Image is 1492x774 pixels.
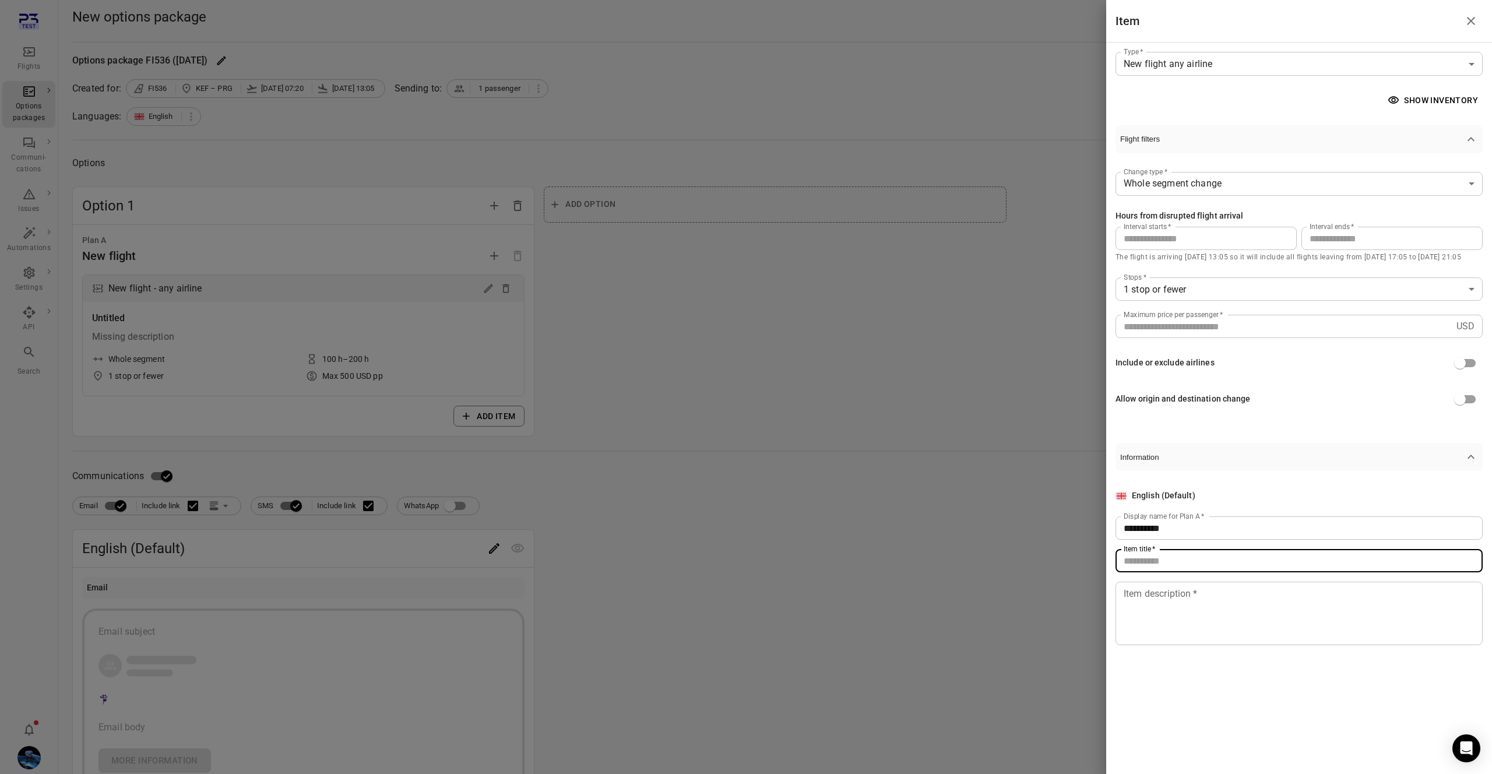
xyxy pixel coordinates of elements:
[1459,9,1483,33] button: Close drawer
[1116,471,1483,664] div: Flight filters
[1116,210,1244,223] div: Hours from disrupted flight arrival
[1124,544,1156,554] label: Item title
[1116,393,1251,406] div: Allow origin and destination change
[1310,221,1354,231] label: Interval ends
[1116,125,1483,153] button: Flight filters
[1120,135,1464,143] span: Flight filters
[1116,12,1140,30] h1: Item
[1120,453,1464,462] span: Information
[1124,309,1223,319] label: Maximum price per passenger
[1385,90,1483,111] button: Show inventory
[1116,252,1483,263] p: The flight is arriving [DATE] 13:05 so it will include all flights leaving from [DATE] 17:05 to [...
[1116,443,1483,471] button: Information
[1124,221,1171,231] label: Interval starts
[1116,277,1483,301] div: 1 stop or fewer
[1452,734,1480,762] div: Open Intercom Messenger
[1124,272,1146,282] label: Stops
[1116,357,1215,370] div: Include or exclude airlines
[1124,511,1205,521] label: Display name for Plan A
[1124,57,1464,71] div: New flight any airline
[1124,47,1143,57] label: Type
[1456,319,1475,333] p: USD
[1124,177,1464,191] div: Whole segment change
[1124,167,1167,177] label: Change type
[1116,153,1483,430] div: Flight filters
[1132,490,1195,502] div: English (Default)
